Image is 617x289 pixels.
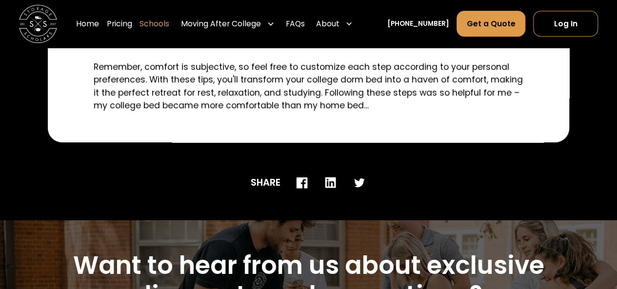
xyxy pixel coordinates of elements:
div: SHARE [251,178,280,188]
div: About [312,11,357,38]
div: About [316,18,339,29]
img: Storage Scholars main logo [19,5,57,43]
a: Log In [533,11,598,37]
a: Schools [139,11,169,38]
a: Pricing [107,11,132,38]
a: Home [76,11,99,38]
a: [PHONE_NUMBER] [387,19,449,29]
a: Get a Quote [457,11,525,37]
p: Remember, comfort is subjective, so feel free to customize each step according to your personal p... [94,60,523,112]
div: Moving After College [177,11,278,38]
div: Moving After College [181,18,261,29]
a: home [19,5,57,43]
a: FAQs [286,11,305,38]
